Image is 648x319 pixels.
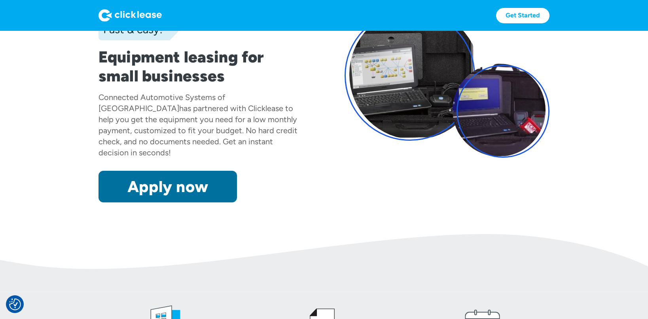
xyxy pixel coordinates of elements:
div: Connected Automotive Systems of [GEOGRAPHIC_DATA] [99,92,225,113]
div: has partnered with Clicklease to help you get the equipment you need for a low monthly payment, c... [99,104,297,157]
button: Consent Preferences [9,298,21,310]
img: Revisit consent button [9,298,21,310]
a: Get Started [496,8,549,23]
h1: Equipment leasing for small businesses [99,47,303,85]
img: Logo [99,9,162,22]
a: Apply now [99,171,237,202]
